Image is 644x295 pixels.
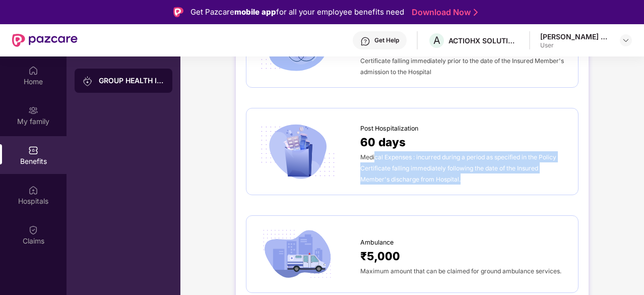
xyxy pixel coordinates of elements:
[374,36,399,44] div: Get Help
[12,34,78,47] img: New Pazcare Logo
[83,76,93,86] img: svg+xml;base64,PHN2ZyB3aWR0aD0iMjAiIGhlaWdodD0iMjAiIHZpZXdCb3g9IjAgMCAyMCAyMCIgZmlsbD0ibm9uZSIgeG...
[448,36,519,45] div: ACTIOHX SOLUTIONS PRIVATE LIMITED
[99,76,164,86] div: GROUP HEALTH INSURANCE
[474,7,478,18] img: Stroke
[360,153,556,183] span: Medical Expenses : incurred during a period as specified in the Policy Certificate falling immedi...
[28,66,38,76] img: svg+xml;base64,PHN2ZyBpZD0iSG9tZSIgeG1sbnM9Imh0dHA6Ly93d3cudzMub3JnLzIwMDAvc3ZnIiB3aWR0aD0iMjAiIG...
[540,41,611,49] div: User
[173,7,183,17] img: Logo
[360,36,370,46] img: svg+xml;base64,PHN2ZyBpZD0iSGVscC0zMngzMiIgeG1sbnM9Imh0dHA6Ly93d3cudzMub3JnLzIwMDAvc3ZnIiB3aWR0aD...
[360,133,406,151] span: 60 days
[28,185,38,195] img: svg+xml;base64,PHN2ZyBpZD0iSG9zcGl0YWxzIiB4bWxucz0iaHR0cDovL3d3dy53My5vcmcvMjAwMC9zdmciIHdpZHRoPS...
[412,7,475,18] a: Download Now
[256,123,338,180] img: icon
[28,225,38,235] img: svg+xml;base64,PHN2ZyBpZD0iQ2xhaW0iIHhtbG5zPSJodHRwOi8vd3d3LnczLm9yZy8yMDAwL3N2ZyIgd2lkdGg9IjIwIi...
[622,36,630,44] img: svg+xml;base64,PHN2ZyBpZD0iRHJvcGRvd24tMzJ4MzIiIHhtbG5zPSJodHRwOi8vd3d3LnczLm9yZy8yMDAwL3N2ZyIgd2...
[360,238,394,248] span: Ambulance
[360,267,561,275] span: Maximum amount that can be claimed for ground ambulance services.
[360,247,400,265] span: ₹5,000
[360,124,418,134] span: Post Hospitalization
[433,34,440,46] span: A
[190,6,404,18] div: Get Pazcare for all your employee benefits need
[256,226,338,283] img: icon
[234,7,276,17] strong: mobile app
[28,145,38,155] img: svg+xml;base64,PHN2ZyBpZD0iQmVuZWZpdHMiIHhtbG5zPSJodHRwOi8vd3d3LnczLm9yZy8yMDAwL3N2ZyIgd2lkdGg9Ij...
[28,105,38,115] img: svg+xml;base64,PHN2ZyB3aWR0aD0iMjAiIGhlaWdodD0iMjAiIHZpZXdCb3g9IjAgMCAyMCAyMCIgZmlsbD0ibm9uZSIgeG...
[360,46,564,76] span: Medical Expenses : incurred during a period as specified in the Policy Certificate falling immedi...
[540,32,611,41] div: [PERSON_NAME] Kisan [PERSON_NAME]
